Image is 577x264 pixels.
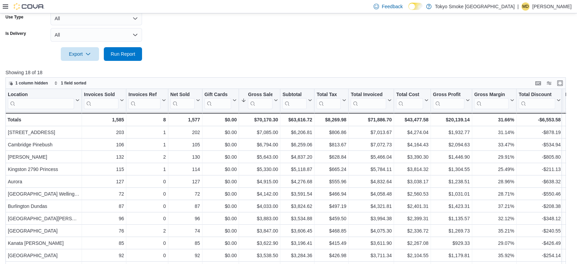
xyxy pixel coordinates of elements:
div: $4,321.81 [351,202,392,210]
div: $7,013.67 [351,128,392,136]
div: 1,585 [84,116,124,124]
div: 202 [170,128,200,136]
div: 203 [84,128,124,136]
div: -$208.38 [519,202,561,210]
label: Use Type [5,14,23,20]
div: $8,269.98 [316,116,346,124]
div: $2,094.63 [433,141,470,149]
div: 85 [170,239,200,247]
div: 96 [170,214,200,223]
button: Run Report [104,47,142,61]
div: Total Invoiced [351,91,386,109]
div: $3,847.00 [241,227,278,235]
div: $1,304.55 [433,165,470,173]
div: $5,330.00 [241,165,278,173]
div: 0 [128,190,166,198]
p: Showing 18 of 18 [5,69,572,76]
div: [PERSON_NAME] [8,153,80,161]
div: 2 [128,153,166,161]
p: Tokyo Smoke [GEOGRAPHIC_DATA] [435,2,515,11]
div: Gift Cards [205,91,231,98]
div: $4,915.00 [241,177,278,186]
div: Total Tax [316,91,341,109]
div: $3,284.36 [282,251,312,260]
div: $3,196.41 [282,239,312,247]
div: $3,611.90 [351,239,392,247]
input: Dark Mode [408,3,423,10]
div: 31.66% [474,116,514,124]
button: 1 column hidden [6,79,51,87]
div: $3,538.50 [241,251,278,260]
div: 32.12% [474,214,514,223]
div: Gift Card Sales [205,91,231,109]
div: -$550.46 [519,190,561,198]
div: -$254.14 [519,251,561,260]
button: Display options [545,79,553,87]
div: $1,269.73 [433,227,470,235]
div: -$878.19 [519,128,561,136]
div: 28.71% [474,190,514,198]
div: $3,814.32 [396,165,428,173]
div: $3,606.45 [282,227,312,235]
div: $5,466.04 [351,153,392,161]
div: -$348.12 [519,214,561,223]
div: 96 [84,214,124,223]
div: 130 [170,153,200,161]
div: $929.33 [433,239,470,247]
div: Net Sold [170,91,195,109]
div: $43,477.58 [396,116,428,124]
div: $0.00 [205,227,237,235]
div: 35.92% [474,251,514,260]
div: 106 [84,141,124,149]
div: $628.84 [316,153,346,161]
div: $63,616.72 [282,116,312,124]
button: Gross Margin [474,91,514,109]
div: $3,591.54 [282,190,312,198]
div: Matthew Dodgson [521,2,530,11]
div: $2,267.08 [396,239,428,247]
div: [GEOGRAPHIC_DATA] [8,251,80,260]
div: $4,033.00 [241,202,278,210]
div: Gross Sales [248,91,272,109]
div: $468.85 [316,227,346,235]
button: Net Sold [170,91,200,109]
button: Gross Sales [241,91,278,109]
div: Gross Profit [433,91,464,109]
button: Invoices Ref [128,91,166,109]
div: 127 [84,177,124,186]
div: $497.19 [316,202,346,210]
div: 29.07% [474,239,514,247]
button: Gift Cards [205,91,237,109]
div: $6,794.00 [241,141,278,149]
button: Export [61,47,99,61]
button: All [51,28,142,42]
div: $2,560.53 [396,190,428,198]
div: 127 [170,177,200,186]
div: 105 [170,141,200,149]
div: $70,170.30 [241,116,278,124]
div: $3,534.88 [282,214,312,223]
div: Aurora [8,177,80,186]
div: Total Tax [316,91,341,98]
div: 35.21% [474,227,514,235]
div: Burlington Dundas [8,202,80,210]
div: [GEOGRAPHIC_DATA] Wellington Corners [8,190,80,198]
p: | [517,2,519,11]
div: $2,399.31 [396,214,428,223]
div: 25.49% [474,165,514,173]
div: $7,085.00 [241,128,278,136]
div: 37.21% [474,202,514,210]
div: 72 [84,190,124,198]
div: 0 [128,239,166,247]
div: $3,711.34 [351,251,392,260]
div: $0.00 [205,141,237,149]
div: Kingston 2790 Princess [8,165,80,173]
div: $1,932.77 [433,128,470,136]
div: $0.00 [205,202,237,210]
div: $1,135.57 [433,214,470,223]
div: $4,142.00 [241,190,278,198]
div: Subtotal [282,91,307,98]
div: $4,832.64 [351,177,392,186]
div: $4,058.48 [351,190,392,198]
